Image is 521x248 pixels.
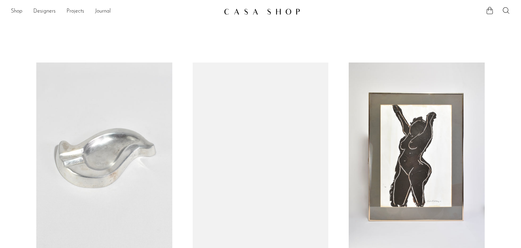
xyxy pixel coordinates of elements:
a: Shop [11,7,22,16]
a: Designers [33,7,56,16]
nav: Desktop navigation [11,6,218,17]
a: Journal [95,7,111,16]
ul: NEW HEADER MENU [11,6,218,17]
a: Projects [66,7,84,16]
